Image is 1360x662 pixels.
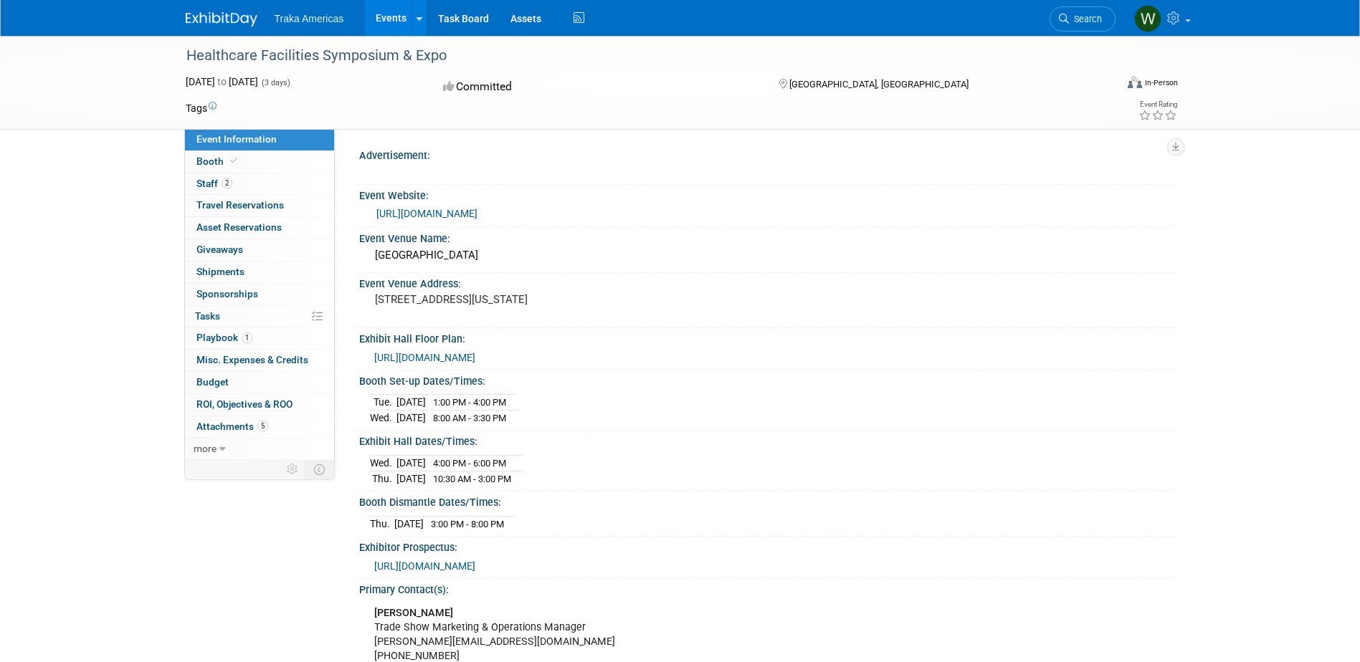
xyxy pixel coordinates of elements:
a: Asset Reservations [185,217,334,239]
a: Event Information [185,129,334,150]
a: Search [1050,6,1116,32]
span: [GEOGRAPHIC_DATA], [GEOGRAPHIC_DATA] [789,79,969,90]
div: Primary Contact(s): [359,579,1175,597]
b: [PERSON_NAME] [374,607,453,619]
span: 1 [242,332,252,343]
td: [DATE] [396,455,426,471]
span: Booth [196,155,240,167]
span: Budget [196,376,229,388]
span: Playbook [196,332,252,343]
a: Budget [185,372,334,393]
span: [DATE] [DATE] [186,76,258,87]
span: Attachments [196,421,268,432]
pre: [STREET_ADDRESS][US_STATE] [375,293,683,306]
div: Exhibit Hall Floor Plan: [359,328,1175,346]
a: Sponsorships [185,284,334,305]
span: Travel Reservations [196,199,284,211]
span: Sponsorships [196,288,258,299]
td: Thu. [370,471,396,486]
img: Format-Inperson.png [1128,77,1142,88]
i: Booth reservation complete [230,157,237,165]
div: Event Website: [359,185,1175,203]
span: ROI, Objectives & ROO [196,398,293,410]
span: 2 [222,178,232,188]
td: [DATE] [396,395,426,411]
div: Exhibit Hall Dates/Times: [359,431,1175,448]
span: Event Information [196,133,277,145]
div: Event Venue Name: [359,228,1175,246]
div: Exhibitor Prospectus: [359,537,1175,555]
span: 8:00 AM - 3:30 PM [433,413,506,423]
span: Tasks [195,310,220,322]
span: Misc. Expenses & Credits [196,354,308,365]
span: Giveaways [196,244,243,255]
span: 4:00 PM - 6:00 PM [433,458,506,469]
div: Healthcare Facilities Symposium & Expo [181,43,1094,69]
a: [URL][DOMAIN_NAME] [376,208,477,219]
td: Thu. [370,516,394,531]
div: [GEOGRAPHIC_DATA] [370,244,1164,267]
span: 10:30 AM - 3:00 PM [433,474,511,484]
td: Tue. [370,395,396,411]
span: 1:00 PM - 4:00 PM [433,397,506,408]
span: Traka Americas [275,13,344,24]
img: William Knowles [1134,5,1161,32]
td: [DATE] [394,516,424,531]
a: more [185,438,334,460]
a: [URL][DOMAIN_NAME] [374,352,475,363]
a: Shipments [185,262,334,283]
span: Search [1069,14,1102,24]
a: Staff2 [185,173,334,195]
a: Tasks [185,306,334,327]
a: Attachments5 [185,416,334,438]
span: to [215,76,229,87]
div: Event Format [1031,75,1179,96]
span: Shipments [196,266,244,277]
a: Travel Reservations [185,195,334,216]
td: Personalize Event Tab Strip [280,460,305,479]
a: ROI, Objectives & ROO [185,394,334,416]
div: Booth Dismantle Dates/Times: [359,491,1175,509]
td: Toggle Event Tabs [305,460,334,479]
a: [URL][DOMAIN_NAME] [374,560,475,572]
img: ExhibitDay [186,12,257,27]
a: Giveaways [185,239,334,261]
a: Misc. Expenses & Credits [185,350,334,371]
span: 3:00 PM - 8:00 PM [431,519,504,529]
span: Staff [196,178,232,189]
div: Advertisement: [359,145,1175,163]
span: (3 days) [260,78,290,87]
div: In-Person [1144,77,1178,88]
div: Committed [439,75,756,100]
a: Booth [185,151,334,173]
span: Asset Reservations [196,221,282,233]
td: Wed. [370,455,396,471]
span: more [194,443,217,454]
td: [DATE] [396,471,426,486]
div: Booth Set-up Dates/Times: [359,370,1175,388]
div: Event Rating [1138,101,1177,108]
span: 5 [257,421,268,431]
a: Playbook1 [185,327,334,349]
div: Event Venue Address: [359,273,1175,291]
td: Wed. [370,410,396,425]
td: Tags [186,101,217,115]
td: [DATE] [396,410,426,425]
